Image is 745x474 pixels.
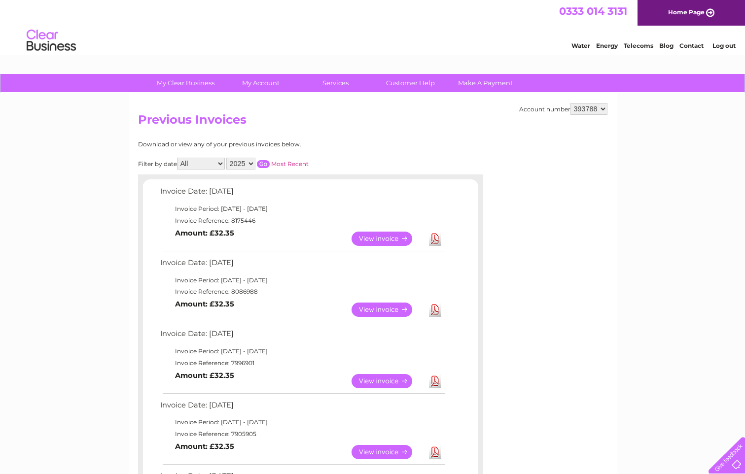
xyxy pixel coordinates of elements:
[659,42,674,49] a: Blog
[158,256,446,274] td: Invoice Date: [DATE]
[352,374,424,388] a: View
[712,42,736,49] a: Log out
[158,274,446,286] td: Invoice Period: [DATE] - [DATE]
[559,5,627,17] a: 0333 014 3131
[158,399,446,417] td: Invoice Date: [DATE]
[158,215,446,227] td: Invoice Reference: 8175446
[429,232,441,246] a: Download
[175,229,234,237] b: Amount: £32.35
[158,327,446,345] td: Invoice Date: [DATE]
[679,42,704,49] a: Contact
[175,442,234,451] b: Amount: £32.35
[158,203,446,215] td: Invoice Period: [DATE] - [DATE]
[220,74,301,92] a: My Account
[138,141,397,148] div: Download or view any of your previous invoices below.
[175,371,234,380] b: Amount: £32.35
[145,74,226,92] a: My Clear Business
[352,445,424,459] a: View
[140,5,606,48] div: Clear Business is a trading name of Verastar Limited (registered in [GEOGRAPHIC_DATA] No. 3667643...
[519,103,607,115] div: Account number
[26,26,76,56] img: logo.png
[429,445,441,459] a: Download
[352,303,424,317] a: View
[271,160,309,168] a: Most Recent
[596,42,618,49] a: Energy
[175,300,234,308] b: Amount: £32.35
[571,42,590,49] a: Water
[138,158,397,169] div: Filter by date
[158,345,446,357] td: Invoice Period: [DATE] - [DATE]
[624,42,653,49] a: Telecoms
[295,74,376,92] a: Services
[445,74,526,92] a: Make A Payment
[158,416,446,428] td: Invoice Period: [DATE] - [DATE]
[429,374,441,388] a: Download
[370,74,451,92] a: Customer Help
[429,303,441,317] a: Download
[158,286,446,298] td: Invoice Reference: 8086988
[158,357,446,369] td: Invoice Reference: 7996901
[158,185,446,203] td: Invoice Date: [DATE]
[138,113,607,132] h2: Previous Invoices
[352,232,424,246] a: View
[158,428,446,440] td: Invoice Reference: 7905905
